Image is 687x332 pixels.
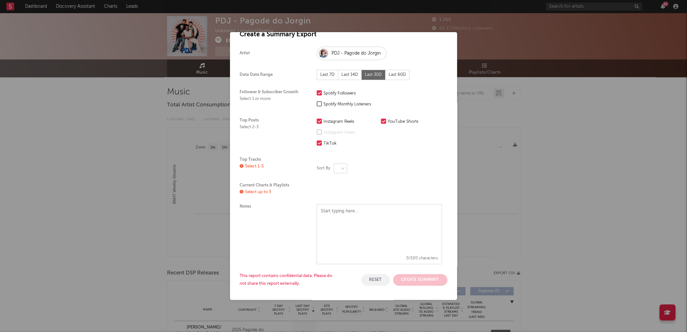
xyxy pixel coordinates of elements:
[317,70,338,80] div: Last 7D
[331,49,381,57] div: PDJ - Pagode do Jorgin
[323,118,378,126] div: Instagram Reels
[323,101,378,108] div: Spotify Monthly Listeners
[323,140,378,148] div: TikTok
[240,190,304,195] div: Select up to 3
[323,129,378,137] div: Instagram Video
[240,51,304,56] div: Artist
[240,204,304,264] div: Notes
[393,274,447,286] button: Create Summary
[240,157,304,173] div: Top Tracks
[317,253,442,264] div: 0 /500 characters
[362,70,385,80] div: Last 30D
[240,72,304,77] div: Data Date Range
[338,70,362,80] div: Last 14D
[240,125,304,130] div: Select 2-3
[385,70,410,80] div: Last 60D
[240,31,447,39] h1: Create a Summary Export
[323,90,378,97] div: Spotify Followers
[317,165,330,172] label: Sort By
[240,118,304,148] div: Top Posts
[240,183,304,194] div: Current Charts & Playlists
[240,272,336,288] div: This report contains confidential data. Please do not share this report externally.
[361,274,390,286] button: Reset
[240,96,304,102] div: Select 1 or more
[240,90,304,108] div: Follower & Subscriber Growth
[388,118,442,126] div: YouTube Shorts
[240,164,304,169] div: Select 1-5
